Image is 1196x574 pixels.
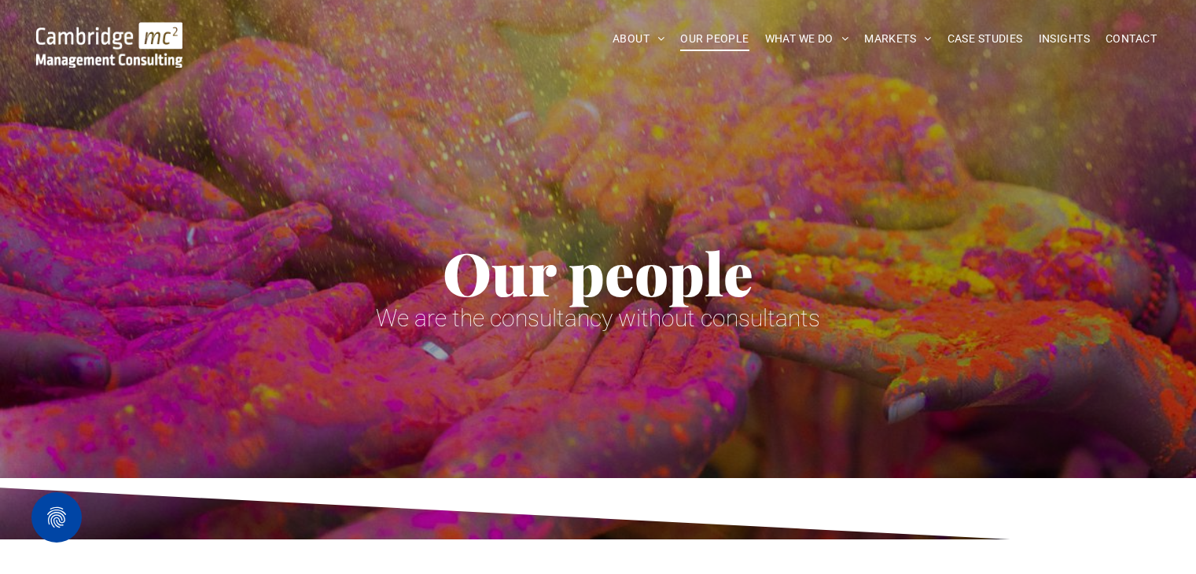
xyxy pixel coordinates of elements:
[1098,27,1165,51] a: CONTACT
[672,27,756,51] a: OUR PEOPLE
[376,304,820,332] span: We are the consultancy without consultants
[856,27,939,51] a: MARKETS
[36,22,182,68] img: Go to Homepage
[605,27,673,51] a: ABOUT
[940,27,1031,51] a: CASE STUDIES
[36,24,182,41] a: Your Business Transformed | Cambridge Management Consulting
[443,233,753,311] span: Our people
[757,27,857,51] a: WHAT WE DO
[1031,27,1098,51] a: INSIGHTS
